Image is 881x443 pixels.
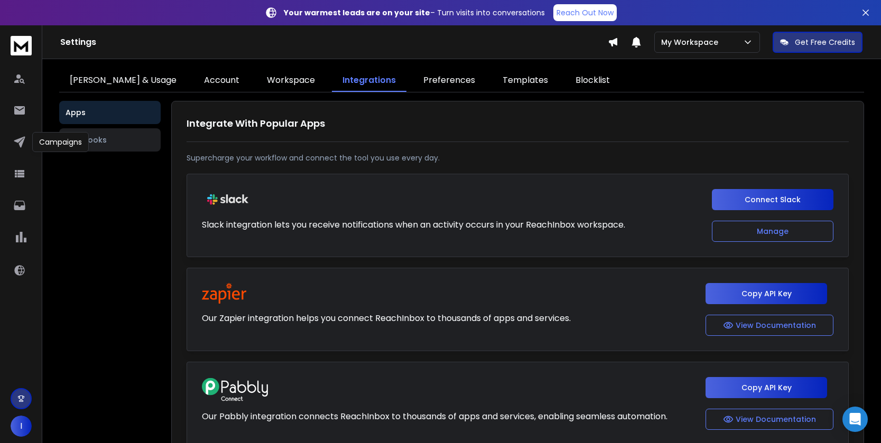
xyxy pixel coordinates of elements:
button: Manage [712,221,833,242]
p: My Workspace [661,37,722,48]
img: logo [11,36,32,55]
p: – Turn visits into conversations [284,7,545,18]
button: I [11,416,32,437]
p: Our Zapier integration helps you connect ReachInbox to thousands of apps and services. [202,312,571,325]
a: Templates [492,70,559,92]
button: View Documentation [706,409,833,430]
p: Reach Out Now [557,7,614,18]
strong: Your warmest leads are on your site [284,7,430,18]
h1: Settings [60,36,608,49]
a: Preferences [413,70,486,92]
div: Open Intercom Messenger [842,407,868,432]
button: View Documentation [706,315,833,336]
button: Copy API Key [706,283,827,304]
p: Get Free Credits [795,37,855,48]
a: Reach Out Now [553,4,617,21]
button: Connect Slack [712,189,833,210]
button: Get Free Credits [773,32,863,53]
button: Apps [59,101,161,124]
h1: Integrate With Popular Apps [187,116,849,131]
a: Blocklist [565,70,620,92]
p: Our Pabbly integration connects ReachInbox to thousands of apps and services, enabling seamless a... [202,410,667,423]
a: [PERSON_NAME] & Usage [59,70,187,92]
a: Workspace [256,70,326,92]
p: Supercharge your workflow and connect the tool you use every day. [187,153,849,163]
div: Campaigns [32,132,89,152]
a: Integrations [332,70,406,92]
p: Slack integration lets you receive notifications when an activity occurs in your ReachInbox works... [202,219,625,231]
button: Copy API Key [706,377,827,398]
a: Account [193,70,250,92]
button: Webhooks [59,128,161,152]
